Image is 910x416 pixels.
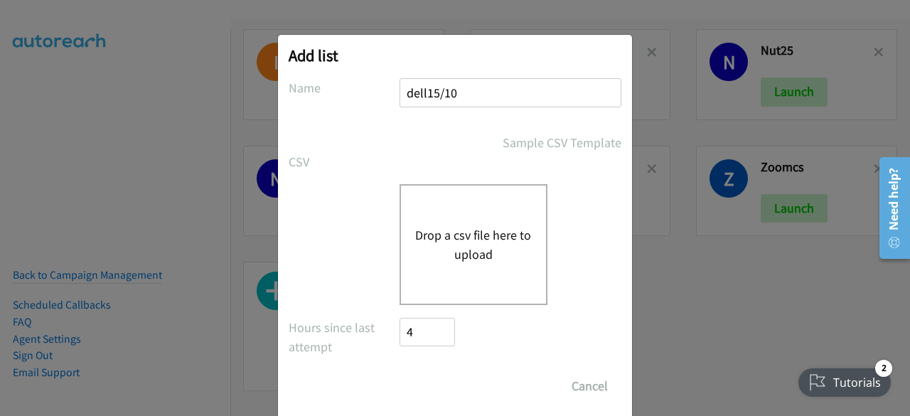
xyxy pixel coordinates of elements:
button: Cancel [558,372,621,400]
a: Sample CSV Template [503,133,621,152]
iframe: Checklist [790,354,899,405]
label: Name [289,78,400,97]
label: CSV [289,152,400,171]
h2: Add list [289,46,621,65]
button: Drop a csv file here to upload [415,225,532,264]
iframe: Resource Center [869,151,910,265]
label: Hours since last attempt [289,318,400,356]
